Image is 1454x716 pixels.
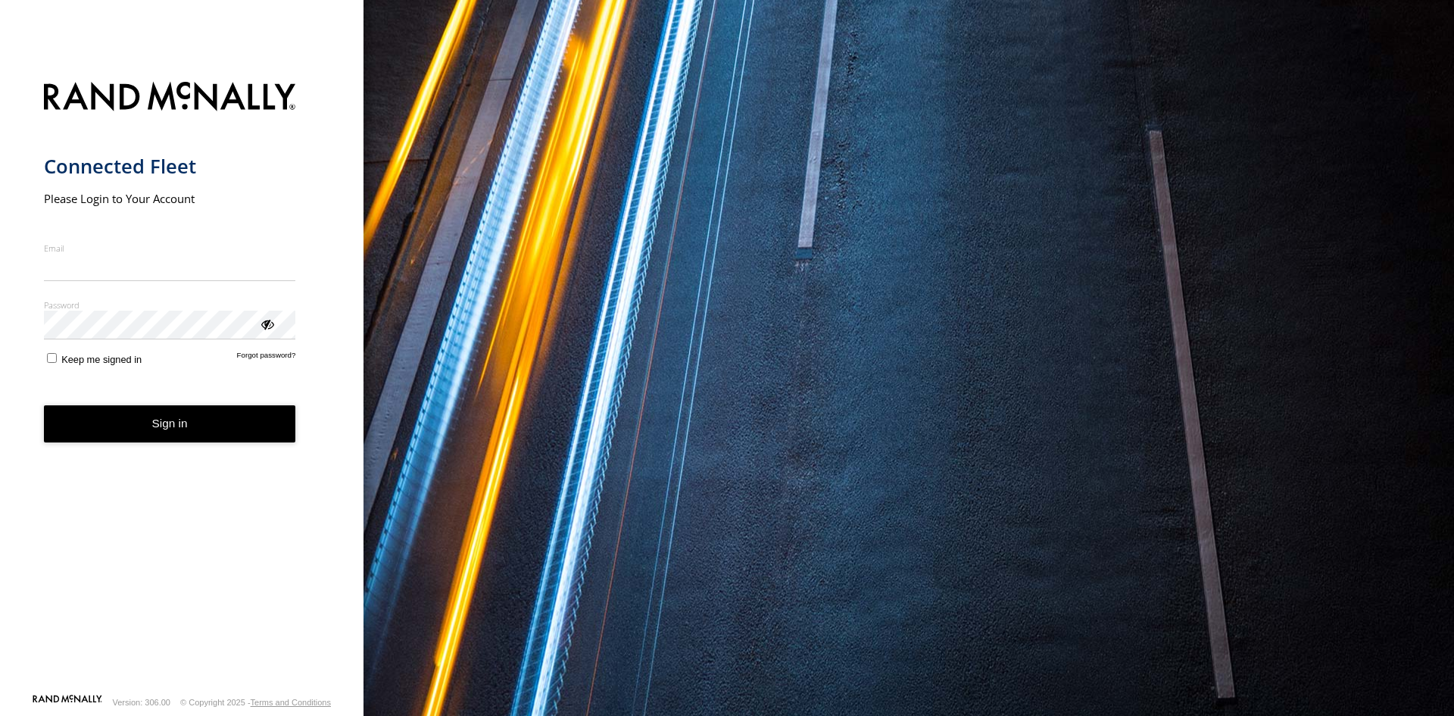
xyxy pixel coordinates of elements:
div: © Copyright 2025 - [180,698,331,707]
label: Password [44,299,296,311]
img: Rand McNally [44,79,296,117]
form: main [44,73,320,693]
a: Forgot password? [237,351,296,365]
span: Keep me signed in [61,354,142,365]
h2: Please Login to Your Account [44,191,296,206]
div: Version: 306.00 [113,698,170,707]
a: Terms and Conditions [251,698,331,707]
div: ViewPassword [259,316,274,331]
label: Email [44,242,296,254]
h1: Connected Fleet [44,154,296,179]
input: Keep me signed in [47,353,57,363]
a: Visit our Website [33,695,102,710]
button: Sign in [44,405,296,442]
